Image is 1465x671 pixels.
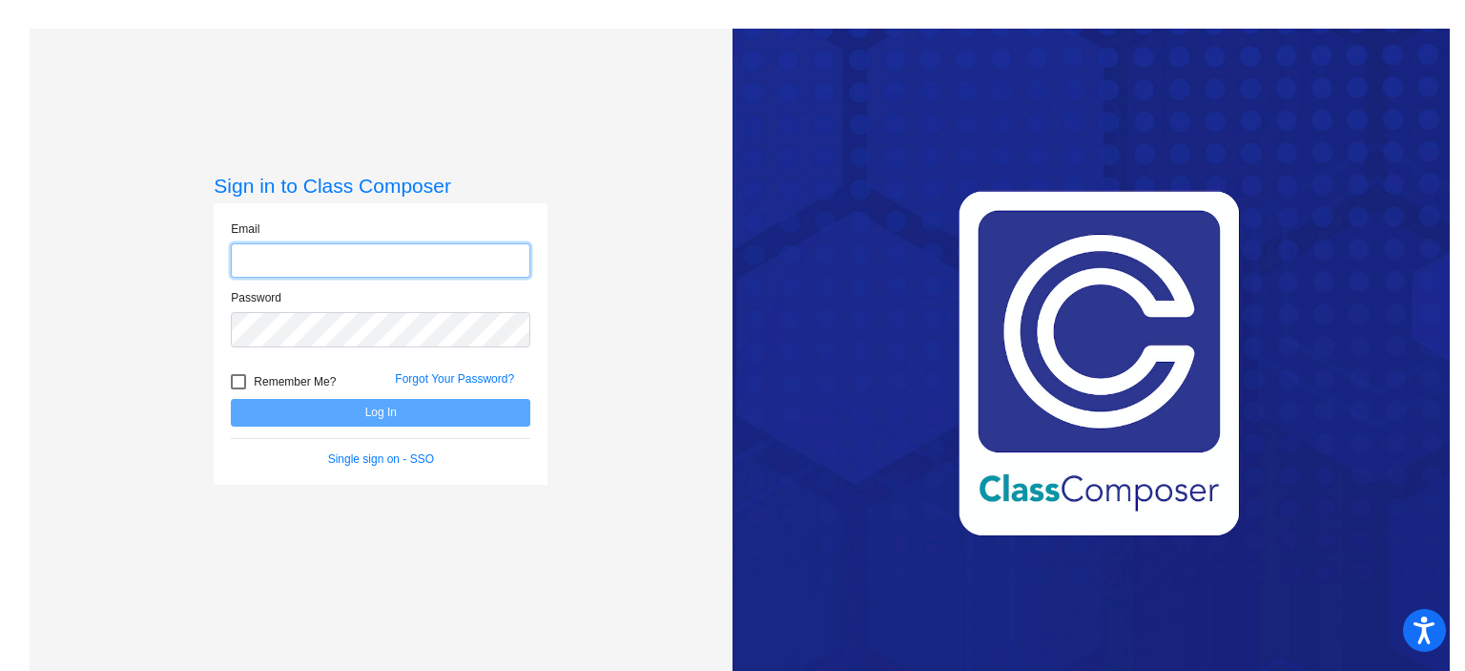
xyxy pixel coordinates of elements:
[214,174,547,198] h3: Sign in to Class Composer
[395,372,514,386] a: Forgot Your Password?
[254,370,336,393] span: Remember Me?
[231,220,259,238] label: Email
[231,289,281,306] label: Password
[328,452,434,466] a: Single sign on - SSO
[231,399,530,427] button: Log In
